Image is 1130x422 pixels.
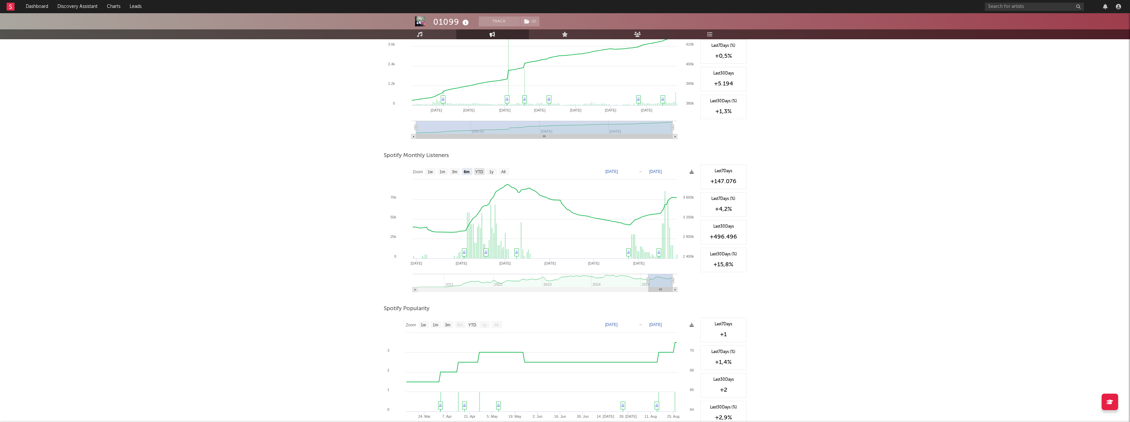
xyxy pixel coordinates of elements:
[704,321,743,327] div: Last 7 Days
[452,170,457,174] text: 3m
[656,403,658,406] a: ♫
[410,261,422,265] text: [DATE]
[683,235,694,239] text: 2 800k
[667,414,679,418] text: 25. Aug
[475,170,483,174] text: YTD
[384,152,449,160] span: Spotify Monthly Listeners
[489,170,493,174] text: 1y
[597,414,614,418] text: 14. [DATE]
[704,205,743,213] div: +4,2 %
[686,81,694,85] text: 390k
[464,414,475,418] text: 21. Apr
[638,322,642,327] text: →
[482,323,486,327] text: 1y
[468,323,476,327] text: YTD
[627,249,630,253] a: ♫
[394,254,396,258] text: 0
[704,196,743,202] div: Last 7 Days (%)
[388,62,395,66] text: 2.4k
[704,98,743,104] div: Last 30 Days (%)
[619,414,637,418] text: 28. [DATE]
[506,96,508,100] a: ♫
[508,414,522,418] text: 19. May
[384,305,430,313] span: Spotify Popularity
[704,43,743,49] div: Last 7 Days (%)
[390,215,396,219] text: 50k
[433,16,470,27] div: 01099
[463,249,466,253] a: ♫
[704,331,743,339] div: +1
[985,3,1084,11] input: Search for artists
[704,414,743,422] div: +2,9 %
[704,358,743,366] div: +1,4 %
[464,170,469,174] text: 6m
[445,323,450,327] text: 3m
[704,52,743,60] div: +0,5 %
[704,251,743,257] div: Last 30 Days (%)
[534,108,545,112] text: [DATE]
[388,42,395,46] text: 3.6k
[501,170,505,174] text: All
[649,169,662,174] text: [DATE]
[515,249,518,253] a: ♫
[686,42,694,46] text: 410k
[690,407,694,411] text: 64
[431,108,442,112] text: [DATE]
[637,96,640,100] a: ♫
[704,233,743,241] div: +496.496
[605,108,616,112] text: [DATE]
[554,414,566,418] text: 16. Jun
[421,323,426,327] text: 1w
[479,16,520,26] button: Track
[622,403,624,406] a: ♫
[406,323,416,327] text: Zoom
[457,323,463,327] text: 6m
[704,261,743,269] div: +15,8 %
[433,323,438,327] text: 1m
[463,108,474,112] text: [DATE]
[704,178,743,185] div: +147.076
[690,348,694,352] text: 70
[683,195,694,199] text: 3 600k
[641,108,652,112] text: [DATE]
[548,96,550,100] a: ♫
[523,96,526,100] a: ♫
[704,168,743,174] div: Last 7 Days
[442,414,452,418] text: 7. Apr
[387,348,389,352] text: 3
[428,170,433,174] text: 1w
[533,414,542,418] text: 2. Jun
[485,249,487,253] a: ♫
[704,386,743,394] div: +2
[662,96,664,100] a: ♫
[390,195,396,199] text: 75k
[497,403,500,406] a: ♫
[588,261,599,265] text: [DATE]
[690,368,694,372] text: 68
[704,108,743,115] div: +1,3 %
[499,261,511,265] text: [DATE]
[487,414,498,418] text: 5. May
[704,71,743,77] div: Last 30 Days
[570,108,581,112] text: [DATE]
[418,414,431,418] text: 24. Mar
[704,80,743,88] div: +5.194
[499,108,511,112] text: [DATE]
[393,101,395,105] text: 0
[463,403,466,406] a: ♫
[690,388,694,392] text: 66
[704,405,743,410] div: Last 30 Days (%)
[633,261,644,265] text: [DATE]
[520,16,539,26] button: (2)
[638,169,642,174] text: →
[494,323,498,327] text: All
[387,388,389,392] text: 1
[686,62,694,66] text: 400k
[442,96,444,100] a: ♫
[544,261,556,265] text: [DATE]
[520,16,540,26] span: ( 2 )
[439,403,442,406] a: ♫
[704,349,743,355] div: Last 7 Days (%)
[704,224,743,230] div: Last 30 Days
[644,414,657,418] text: 11. Aug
